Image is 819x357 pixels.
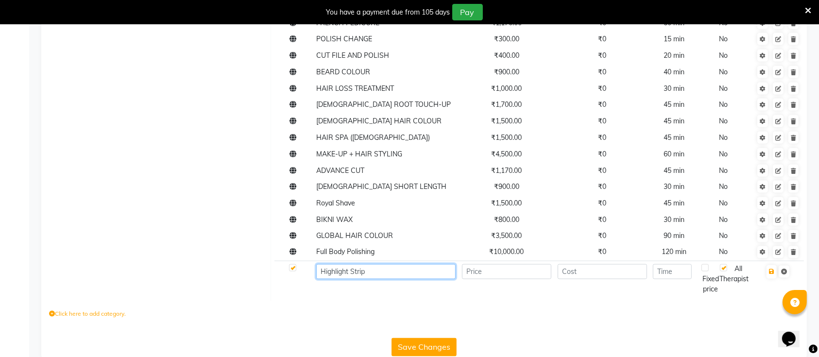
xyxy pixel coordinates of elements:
span: ADVANCE CUT [316,166,364,175]
span: ₹1,500.00 [492,199,522,207]
input: Cost [558,264,647,279]
span: ₹1,170.00 [492,166,522,175]
span: Royal Shave [316,199,355,207]
span: ₹0 [598,182,606,191]
button: Save Changes [392,338,457,357]
span: Full Body Polishing [316,248,375,256]
span: POLISH CHANGE [316,34,372,43]
span: GLOBAL HAIR COLOUR [316,232,393,240]
span: No [719,248,728,256]
span: ₹0 [598,133,606,142]
span: HAIR SPA ([DEMOGRAPHIC_DATA]) [316,133,430,142]
span: No [719,199,728,207]
span: BEARD COLOUR [316,68,370,76]
span: FRENCH PEDICURE [316,18,379,27]
span: 60 min [664,150,685,158]
span: 45 min [664,166,685,175]
span: 45 min [664,100,685,109]
input: Price [462,264,551,279]
span: ₹800.00 [494,215,519,224]
span: No [719,84,728,93]
span: ₹3,500.00 [492,232,522,240]
span: ₹400.00 [494,51,519,60]
span: ₹0 [598,18,606,27]
button: Pay [452,4,483,20]
span: 30 min [664,84,685,93]
span: No [719,18,728,27]
span: ₹1,000.00 [492,84,522,93]
span: No [719,100,728,109]
span: No [719,133,728,142]
span: ₹0 [598,248,606,256]
span: [DEMOGRAPHIC_DATA] SHORT LENGTH [316,182,446,191]
div: All Therapist [720,264,749,295]
iframe: chat widget [778,318,809,347]
span: ₹900.00 [494,68,519,76]
div: You have a payment due from 105 days [326,7,450,17]
span: 90 min [664,232,685,240]
span: 20 min [664,51,685,60]
span: ₹0 [598,166,606,175]
span: 60 min [664,18,685,27]
span: 45 min [664,199,685,207]
span: 45 min [664,133,685,142]
span: ₹1,700.00 [492,100,522,109]
span: No [719,68,728,76]
span: ₹1,170.00 [492,18,522,27]
span: ₹1,500.00 [492,117,522,125]
span: 120 min [662,248,687,256]
span: ₹0 [598,199,606,207]
span: No [719,232,728,240]
span: [DEMOGRAPHIC_DATA] HAIR COLOUR [316,117,442,125]
span: ₹900.00 [494,182,519,191]
input: Service [316,264,456,279]
span: ₹300.00 [494,34,519,43]
span: No [719,150,728,158]
span: No [719,166,728,175]
span: No [719,182,728,191]
span: No [719,34,728,43]
span: ₹0 [598,232,606,240]
span: 40 min [664,68,685,76]
span: ₹0 [598,150,606,158]
span: ₹0 [598,215,606,224]
span: ₹0 [598,100,606,109]
span: 30 min [664,182,685,191]
span: ₹0 [598,117,606,125]
span: 45 min [664,117,685,125]
div: Fixed price [701,264,719,295]
span: HAIR LOSS TREATMENT [316,84,394,93]
span: No [719,215,728,224]
span: 15 min [664,34,685,43]
span: MAKE-UP + HAIR STYLING [316,150,402,158]
span: ₹0 [598,68,606,76]
input: Time [653,264,691,279]
span: ₹4,500.00 [492,150,522,158]
label: Click here to add category. [49,310,126,319]
span: No [719,51,728,60]
span: [DEMOGRAPHIC_DATA] ROOT TOUCH-UP [316,100,451,109]
span: ₹0 [598,34,606,43]
span: ₹1,500.00 [492,133,522,142]
span: 30 min [664,215,685,224]
span: No [719,117,728,125]
span: ₹0 [598,51,606,60]
span: ₹0 [598,84,606,93]
span: BIKNI WAX [316,215,353,224]
span: ₹10,000.00 [490,248,524,256]
span: CUT FILE AND POLISH [316,51,389,60]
